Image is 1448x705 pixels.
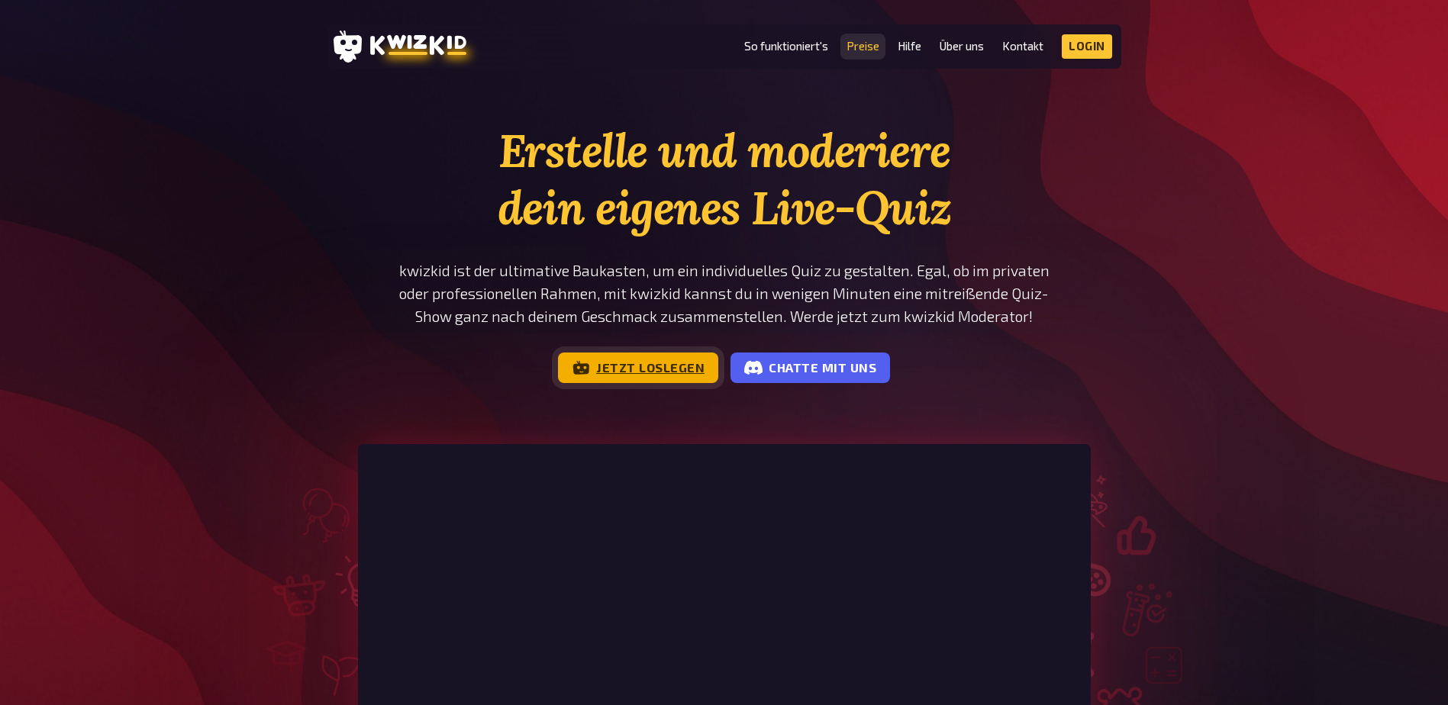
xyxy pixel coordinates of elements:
a: Über uns [940,40,984,53]
p: kwizkid ist der ultimative Baukasten, um ein individuelles Quiz zu gestalten. Egal, ob im private... [358,259,1091,328]
a: Chatte mit uns [730,352,890,383]
a: Login [1062,34,1112,59]
a: Hilfe [898,40,921,53]
a: Preise [847,40,879,53]
a: So funktioniert's [744,40,828,53]
a: Jetzt loslegen [558,352,718,383]
h1: Erstelle und moderiere dein eigenes Live-Quiz [358,122,1091,237]
a: Kontakt [1002,40,1043,53]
